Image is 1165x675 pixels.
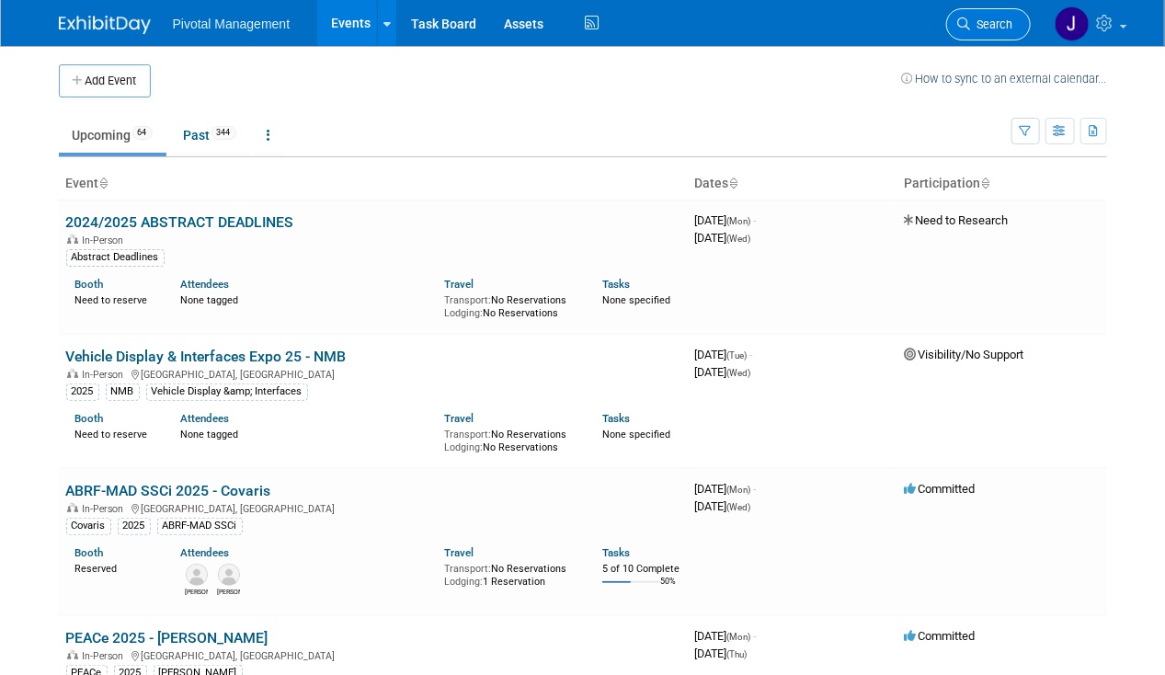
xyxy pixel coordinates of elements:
[75,291,154,307] div: Need to reserve
[83,503,130,515] span: In-Person
[695,365,751,379] span: [DATE]
[75,425,154,441] div: Need to reserve
[695,629,757,643] span: [DATE]
[754,213,757,227] span: -
[67,503,78,512] img: In-Person Event
[602,278,630,291] a: Tasks
[729,176,738,190] a: Sort by Start Date
[727,502,751,512] span: (Wed)
[444,278,474,291] a: Travel
[444,429,491,440] span: Transport:
[75,412,104,425] a: Booth
[897,168,1107,200] th: Participation
[59,16,151,34] img: ExhibitDay
[905,213,1009,227] span: Need to Research
[66,348,347,365] a: Vehicle Display & Interfaces Expo 25 - NMB
[211,126,236,140] span: 344
[602,546,630,559] a: Tasks
[180,291,430,307] div: None tagged
[99,176,109,190] a: Sort by Event Name
[173,17,291,31] span: Pivotal Management
[727,216,751,226] span: (Mon)
[905,482,976,496] span: Committed
[695,646,748,660] span: [DATE]
[66,647,680,662] div: [GEOGRAPHIC_DATA], [GEOGRAPHIC_DATA]
[66,249,165,266] div: Abstract Deadlines
[66,366,680,381] div: [GEOGRAPHIC_DATA], [GEOGRAPHIC_DATA]
[180,546,229,559] a: Attendees
[66,482,271,499] a: ABRF-MAD SSCi 2025 - Covaris
[170,118,250,153] a: Past344
[66,629,268,646] a: PEACe 2025 - [PERSON_NAME]
[444,294,491,306] span: Transport:
[688,168,897,200] th: Dates
[695,213,757,227] span: [DATE]
[75,278,104,291] a: Booth
[75,559,154,576] div: Reserved
[602,412,630,425] a: Tasks
[727,234,751,244] span: (Wed)
[180,278,229,291] a: Attendees
[218,564,240,586] img: Sujash Chatterjee
[217,586,240,597] div: Sujash Chatterjee
[444,425,575,453] div: No Reservations No Reservations
[67,369,78,378] img: In-Person Event
[971,17,1013,31] span: Search
[118,518,151,534] div: 2025
[185,586,208,597] div: Melissa Gabello
[754,629,757,643] span: -
[695,499,751,513] span: [DATE]
[66,383,99,400] div: 2025
[602,563,680,576] div: 5 of 10 Complete
[754,482,757,496] span: -
[444,441,483,453] span: Lodging:
[83,650,130,662] span: In-Person
[186,564,208,586] img: Melissa Gabello
[695,348,753,361] span: [DATE]
[444,576,483,588] span: Lodging:
[180,412,229,425] a: Attendees
[981,176,990,190] a: Sort by Participation Type
[695,482,757,496] span: [DATE]
[83,235,130,246] span: In-Person
[444,559,575,588] div: No Reservations 1 Reservation
[750,348,753,361] span: -
[59,168,688,200] th: Event
[660,577,676,601] td: 50%
[75,546,104,559] a: Booth
[67,650,78,659] img: In-Person Event
[444,412,474,425] a: Travel
[444,307,483,319] span: Lodging:
[59,64,151,97] button: Add Event
[444,546,474,559] a: Travel
[902,72,1107,86] a: How to sync to an external calendar...
[59,118,166,153] a: Upcoming64
[157,518,243,534] div: ABRF-MAD SSCi
[180,425,430,441] div: None tagged
[66,213,294,231] a: 2024/2025 ABSTRACT DEADLINES
[66,518,111,534] div: Covaris
[727,485,751,495] span: (Mon)
[444,563,491,575] span: Transport:
[946,8,1031,40] a: Search
[146,383,308,400] div: Vehicle Display &amp; Interfaces
[1055,6,1090,41] img: Jessica Gatton
[727,632,751,642] span: (Mon)
[905,348,1024,361] span: Visibility/No Support
[106,383,140,400] div: NMB
[602,429,670,440] span: None specified
[444,291,575,319] div: No Reservations No Reservations
[905,629,976,643] span: Committed
[727,350,748,360] span: (Tue)
[602,294,670,306] span: None specified
[83,369,130,381] span: In-Person
[66,500,680,515] div: [GEOGRAPHIC_DATA], [GEOGRAPHIC_DATA]
[695,231,751,245] span: [DATE]
[727,649,748,659] span: (Thu)
[132,126,153,140] span: 64
[727,368,751,378] span: (Wed)
[67,235,78,244] img: In-Person Event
